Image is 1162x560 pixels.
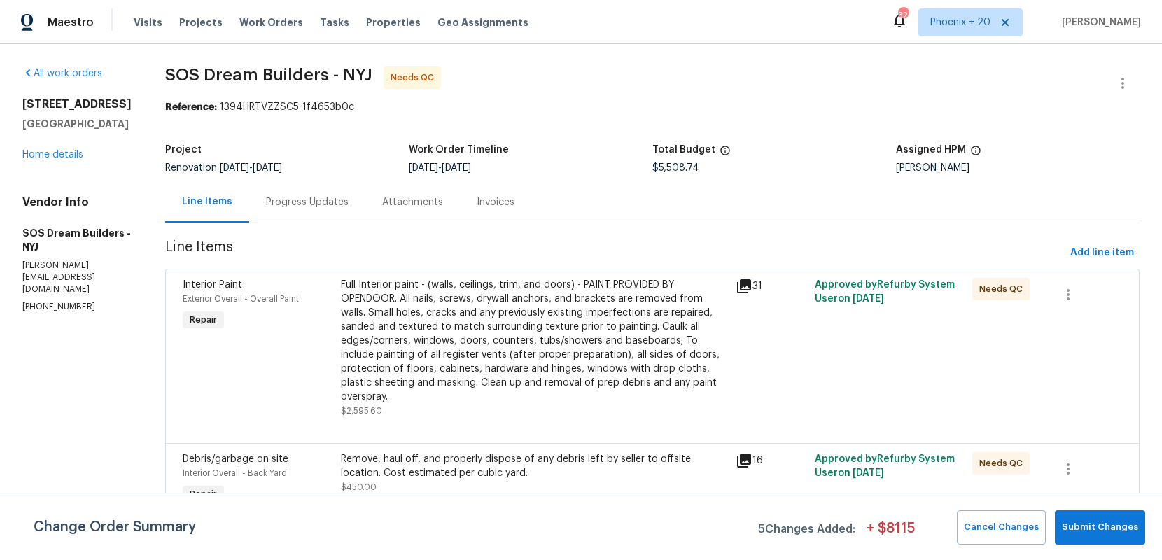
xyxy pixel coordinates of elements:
div: 16 [736,452,806,469]
div: Attachments [382,195,443,209]
span: - [409,163,471,173]
span: Tasks [320,17,349,27]
h5: [GEOGRAPHIC_DATA] [22,117,132,131]
span: [DATE] [253,163,282,173]
span: Approved by Refurby System User on [815,454,955,478]
h2: [STREET_ADDRESS] [22,97,132,111]
span: Debris/garbage on site [183,454,288,464]
span: - [220,163,282,173]
span: Visits [134,15,162,29]
h5: Project [165,145,202,155]
button: Cancel Changes [957,510,1046,545]
h5: Assigned HPM [896,145,966,155]
span: Interior Paint [183,280,242,290]
span: [DATE] [442,163,471,173]
span: Work Orders [239,15,303,29]
span: Renovation [165,163,282,173]
span: Maestro [48,15,94,29]
span: The total cost of line items that have been proposed by Opendoor. This sum includes line items th... [720,145,731,163]
span: Geo Assignments [437,15,528,29]
h5: Total Budget [652,145,715,155]
span: Line Items [165,240,1065,266]
span: Projects [179,15,223,29]
span: Repair [184,487,223,501]
a: All work orders [22,69,102,78]
span: Properties [366,15,421,29]
div: 320 [898,8,908,22]
button: Submit Changes [1055,510,1145,545]
div: [PERSON_NAME] [896,163,1140,173]
span: [DATE] [853,468,884,478]
span: $450.00 [341,483,377,491]
div: 1394HRTVZZSC5-1f4653b0c [165,100,1140,114]
p: [PHONE_NUMBER] [22,301,132,313]
span: SOS Dream Builders - NYJ [165,66,372,83]
span: Needs QC [979,282,1028,296]
div: Remove, haul off, and properly dispose of any debris left by seller to offsite location. Cost est... [341,452,727,480]
p: [PERSON_NAME][EMAIL_ADDRESS][DOMAIN_NAME] [22,260,132,295]
span: [DATE] [853,294,884,304]
span: $2,595.60 [341,407,382,415]
span: + $ 8115 [867,521,915,545]
span: The hpm assigned to this work order. [970,145,981,163]
span: Exterior Overall - Overall Paint [183,295,299,303]
button: Add line item [1065,240,1140,266]
span: Approved by Refurby System User on [815,280,955,304]
div: Full Interior paint - (walls, ceilings, trim, and doors) - PAINT PROVIDED BY OPENDOOR. All nails,... [341,278,727,404]
div: Invoices [477,195,514,209]
div: Progress Updates [266,195,349,209]
span: Needs QC [391,71,440,85]
a: Home details [22,150,83,160]
div: Line Items [182,195,232,209]
span: Cancel Changes [964,519,1039,535]
span: Change Order Summary [34,510,196,545]
h4: Vendor Info [22,195,132,209]
b: Reference: [165,102,217,112]
span: Submit Changes [1062,519,1138,535]
span: [PERSON_NAME] [1056,15,1141,29]
span: Repair [184,313,223,327]
h5: SOS Dream Builders - NYJ [22,226,132,254]
span: $5,508.74 [652,163,699,173]
span: Phoenix + 20 [930,15,990,29]
h5: Work Order Timeline [409,145,509,155]
span: [DATE] [409,163,438,173]
div: 31 [736,278,806,295]
span: Needs QC [979,456,1028,470]
span: Interior Overall - Back Yard [183,469,287,477]
span: Add line item [1070,244,1134,262]
span: [DATE] [220,163,249,173]
span: 5 Changes Added: [758,516,855,545]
